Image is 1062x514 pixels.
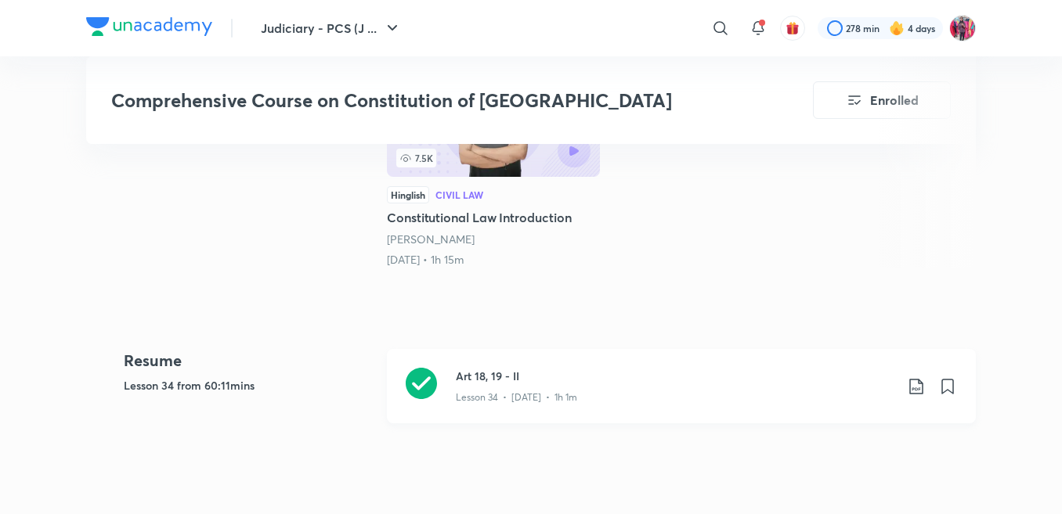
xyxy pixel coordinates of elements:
[456,390,577,404] p: Lesson 34 • [DATE] • 1h 1m
[387,232,600,247] div: Anil Khanna
[949,15,976,41] img: Archita Mittal
[813,81,951,119] button: Enrolled
[387,55,600,268] a: Constitutional Law Introduction
[889,20,905,36] img: streak
[387,208,600,227] h5: Constitutional Law Introduction
[387,55,600,268] a: 7.5KHinglishCivil LawConstitutional Law Introduction[PERSON_NAME][DATE] • 1h 15m
[111,89,724,112] h3: Comprehensive Course on Constitution of [GEOGRAPHIC_DATA]
[251,13,411,44] button: Judiciary - PCS (J ...
[124,349,374,372] h4: Resume
[124,377,374,394] h5: Lesson 34 from 60:11mins
[456,368,894,384] h3: Art 18, 19 - II
[86,17,212,36] img: Company Logo
[86,17,212,40] a: Company Logo
[396,149,436,167] span: 7.5K
[387,232,475,246] a: [PERSON_NAME]
[387,252,600,268] div: 5th Aug • 1h 15m
[435,190,483,199] div: Civil Law
[786,21,800,35] img: avatar
[780,16,805,41] button: avatar
[387,186,429,203] div: Hinglish
[387,349,976,442] a: Art 18, 19 - IILesson 34 • [DATE] • 1h 1m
